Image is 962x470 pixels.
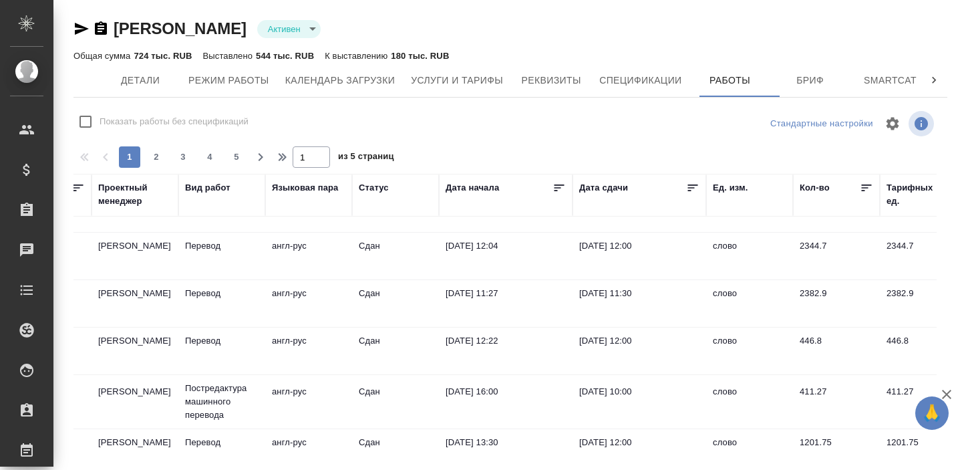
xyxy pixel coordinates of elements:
p: 180 тыс. RUB [391,51,449,61]
td: [DATE] 11:30 [573,280,706,327]
td: [PERSON_NAME] [92,328,178,374]
span: Спецификации [599,72,681,89]
td: Сдан [352,233,439,279]
td: Сдан [352,328,439,374]
button: Активен [264,23,305,35]
p: Перевод [185,239,259,253]
span: Календарь загрузки [285,72,395,89]
div: split button [767,114,876,134]
p: Постредактура машинного перевода [185,382,259,422]
button: 4 [199,146,220,168]
span: 🙏 [921,399,943,427]
td: [PERSON_NAME] [92,233,178,279]
button: 2 [146,146,167,168]
span: из 5 страниц [338,148,394,168]
div: Дата начала [446,181,499,195]
td: [DATE] 12:00 [573,233,706,279]
td: англ-рус [265,378,352,425]
button: Скопировать ссылку [93,21,109,37]
div: Статус [359,181,389,195]
td: [DATE] 12:04 [439,233,573,279]
p: Перевод [185,287,259,300]
button: Скопировать ссылку для ЯМессенджера [73,21,90,37]
td: [PERSON_NAME] [92,378,178,425]
p: К выставлению [325,51,391,61]
div: Языковая пара [272,181,339,195]
p: Общая сумма [73,51,134,61]
td: 2382.9 [793,280,880,327]
td: 411.27 [793,378,880,425]
div: Тарифных ед. [887,181,947,208]
td: слово [706,233,793,279]
td: [DATE] 12:22 [439,328,573,374]
td: англ-рус [265,280,352,327]
td: [DATE] 12:00 [573,328,706,374]
td: [DATE] 16:00 [439,378,573,425]
p: 544 тыс. RUB [256,51,314,61]
div: Активен [257,20,321,38]
span: Реквизиты [519,72,583,89]
span: Посмотреть информацию [909,111,937,136]
td: слово [706,280,793,327]
span: Услуги и тарифы [411,72,503,89]
div: Вид работ [185,181,230,195]
p: 724 тыс. RUB [134,51,192,61]
span: 5 [226,150,247,164]
td: слово [706,378,793,425]
td: слово [706,328,793,374]
span: Детали [108,72,172,89]
td: 446.8 [793,328,880,374]
p: Выставлено [203,51,257,61]
td: 2344.7 [793,233,880,279]
span: Настроить таблицу [876,108,909,140]
span: Работы [698,72,762,89]
p: Перевод [185,436,259,449]
td: [DATE] 10:00 [573,378,706,425]
td: англ-рус [265,233,352,279]
span: Smartcat [858,72,923,89]
button: 5 [226,146,247,168]
div: Ед. изм. [713,181,748,195]
span: Бриф [778,72,842,89]
span: Режим работы [188,72,269,89]
div: Дата сдачи [579,181,628,195]
span: 4 [199,150,220,164]
button: 3 [172,146,194,168]
span: Показать работы без спецификаций [100,115,249,128]
td: [PERSON_NAME] [92,280,178,327]
div: Проектный менеджер [98,181,172,208]
span: 3 [172,150,194,164]
button: 🙏 [915,396,949,430]
a: [PERSON_NAME] [114,19,247,37]
p: Перевод [185,334,259,348]
span: 2 [146,150,167,164]
td: англ-рус [265,328,352,374]
td: Сдан [352,280,439,327]
td: Сдан [352,378,439,425]
div: Кол-во [800,181,830,195]
td: [DATE] 11:27 [439,280,573,327]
